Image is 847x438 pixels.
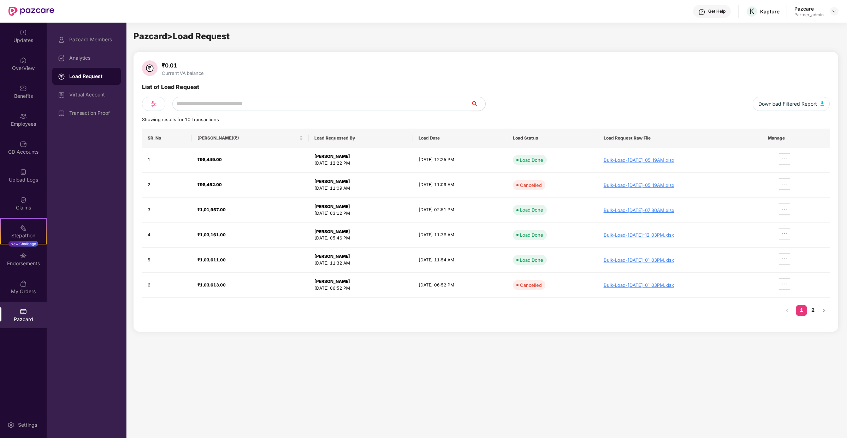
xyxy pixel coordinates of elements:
td: 4 [142,223,192,248]
strong: ₹1,03,161.00 [197,232,226,237]
div: [DATE] 05:46 PM [314,235,407,242]
img: svg+xml;base64,PHN2ZyBpZD0iUGF6Y2FyZCIgeG1sbnM9Imh0dHA6Ly93d3cudzMub3JnLzIwMDAvc3ZnIiB3aWR0aD0iMj... [20,308,27,315]
div: [DATE] 11:09 AM [314,185,407,192]
img: svg+xml;base64,PHN2ZyBpZD0iUHJvZmlsZSIgeG1sbnM9Imh0dHA6Ly93d3cudzMub3JnLzIwMDAvc3ZnIiB3aWR0aD0iMj... [58,36,65,43]
li: Previous Page [782,305,793,316]
div: ₹0.01 [160,62,205,69]
div: Virtual Account [69,92,115,97]
td: [DATE] 02:51 PM [413,198,507,223]
th: Load Amount(₹) [192,129,309,148]
img: svg+xml;base64,PHN2ZyBpZD0iQ2xhaW0iIHhtbG5zPSJodHRwOi8vd3d3LnczLm9yZy8yMDAwL3N2ZyIgd2lkdGg9IjIwIi... [20,196,27,203]
div: [DATE] 03:12 PM [314,210,407,217]
span: K [750,7,754,16]
th: Load Requested By [309,129,413,148]
th: Load Status [507,129,598,148]
div: Bulk-Load-[DATE]-01_03PM.xlsx [604,257,757,263]
div: Bulk-Load-[DATE]-01_03PM.xlsx [604,282,757,288]
div: Bulk-Load-[DATE]-05_19AM.xlsx [604,182,757,188]
span: ellipsis [779,181,790,187]
th: SR. No [142,129,192,148]
span: search [471,101,485,107]
img: svg+xml;base64,PHN2ZyBpZD0iRHJvcGRvd24tMzJ4MzIiIHhtbG5zPSJodHRwOi8vd3d3LnczLm9yZy8yMDAwL3N2ZyIgd2... [831,8,837,14]
strong: ₹1,03,611.00 [197,257,226,262]
span: ellipsis [779,256,790,262]
button: Download Filtered Report [753,97,830,111]
span: [PERSON_NAME](₹) [197,135,298,141]
img: svg+xml;base64,PHN2ZyBpZD0iVmlydHVhbF9BY2NvdW50IiBkYXRhLW5hbWU9IlZpcnR1YWwgQWNjb3VudCIgeG1sbnM9Im... [58,110,65,117]
div: Bulk-Load-[DATE]-12_03PM.xlsx [604,232,757,238]
button: ellipsis [779,178,790,190]
img: svg+xml;base64,PHN2ZyBpZD0iQ0RfQWNjb3VudHMiIGRhdGEtbmFtZT0iQ0QgQWNjb3VudHMiIHhtbG5zPSJodHRwOi8vd3... [20,141,27,148]
img: svg+xml;base64,PHN2ZyB4bWxucz0iaHR0cDovL3d3dy53My5vcmcvMjAwMC9zdmciIHdpZHRoPSIyNCIgaGVpZ2h0PSIyNC... [149,100,158,108]
div: Transaction Proof [69,110,115,116]
img: svg+xml;base64,PHN2ZyB4bWxucz0iaHR0cDovL3d3dy53My5vcmcvMjAwMC9zdmciIHdpZHRoPSIyMSIgaGVpZ2h0PSIyMC... [20,224,27,231]
button: ellipsis [779,203,790,215]
div: Pazcard Members [69,37,115,42]
button: ellipsis [779,253,790,265]
strong: ₹98,449.00 [197,157,222,162]
strong: [PERSON_NAME] [314,279,350,284]
div: Load Done [520,156,543,164]
button: search [471,97,486,111]
a: 2 [807,305,818,315]
td: 3 [142,198,192,223]
div: Cancelled [520,282,542,289]
div: Get Help [708,8,725,14]
strong: ₹1,03,613.00 [197,282,226,288]
li: Next Page [818,305,830,316]
div: Analytics [69,55,115,61]
span: ellipsis [779,281,790,287]
div: Stepathon [1,232,46,239]
td: 1 [142,148,192,173]
div: Bulk-Load-[DATE]-07_30AM.xlsx [604,207,757,213]
img: svg+xml;base64,PHN2ZyBpZD0iU2V0dGluZy0yMHgyMCIgeG1sbnM9Imh0dHA6Ly93d3cudzMub3JnLzIwMDAvc3ZnIiB3aW... [7,421,14,428]
strong: [PERSON_NAME] [314,254,350,259]
span: ellipsis [779,206,790,212]
td: [DATE] 11:36 AM [413,223,507,248]
strong: ₹1,01,957.00 [197,207,226,212]
div: [DATE] 06:52 PM [314,285,407,292]
div: Cancelled [520,182,542,189]
span: Pazcard > Load Request [134,31,230,41]
div: Load Done [520,231,543,238]
strong: [PERSON_NAME] [314,179,350,184]
img: svg+xml;base64,PHN2ZyB4bWxucz0iaHR0cDovL3d3dy53My5vcmcvMjAwMC9zdmciIHhtbG5zOnhsaW5rPSJodHRwOi8vd3... [821,101,824,106]
th: Load Request Raw File [598,129,763,148]
span: Download Filtered Report [758,100,817,108]
strong: [PERSON_NAME] [314,204,350,209]
img: svg+xml;base64,PHN2ZyBpZD0iTXlfT3JkZXJzIiBkYXRhLW5hbWU9Ik15IE9yZGVycyIgeG1sbnM9Imh0dHA6Ly93d3cudz... [20,280,27,287]
span: Showing results for 10 Transactions [142,117,219,122]
div: [DATE] 12:22 PM [314,160,407,167]
button: left [782,305,793,316]
td: 6 [142,273,192,298]
div: Partner_admin [794,12,824,18]
img: svg+xml;base64,PHN2ZyBpZD0iVXBkYXRlZCIgeG1sbnM9Imh0dHA6Ly93d3cudzMub3JnLzIwMDAvc3ZnIiB3aWR0aD0iMj... [20,29,27,36]
span: right [822,308,826,313]
img: svg+xml;base64,PHN2ZyBpZD0iSG9tZSIgeG1sbnM9Imh0dHA6Ly93d3cudzMub3JnLzIwMDAvc3ZnIiB3aWR0aD0iMjAiIG... [20,57,27,64]
div: Kapture [760,8,780,15]
img: svg+xml;base64,PHN2ZyB4bWxucz0iaHR0cDovL3d3dy53My5vcmcvMjAwMC9zdmciIHdpZHRoPSIzNiIgaGVpZ2h0PSIzNi... [142,60,158,76]
td: [DATE] 11:54 AM [413,248,507,273]
div: Pazcare [794,5,824,12]
button: ellipsis [779,278,790,290]
td: 5 [142,248,192,273]
div: [DATE] 11:32 AM [314,260,407,267]
strong: [PERSON_NAME] [314,154,350,159]
img: svg+xml;base64,PHN2ZyBpZD0iSGVscC0zMngzMiIgeG1sbnM9Imh0dHA6Ly93d3cudzMub3JnLzIwMDAvc3ZnIiB3aWR0aD... [698,8,705,16]
li: 1 [796,305,807,316]
div: New Challenge [8,241,38,247]
img: svg+xml;base64,PHN2ZyBpZD0iQmVuZWZpdHMiIHhtbG5zPSJodHRwOi8vd3d3LnczLm9yZy8yMDAwL3N2ZyIgd2lkdGg9Ij... [20,85,27,92]
button: ellipsis [779,228,790,239]
th: Load Date [413,129,507,148]
td: [DATE] 11:09 AM [413,173,507,198]
td: [DATE] 12:25 PM [413,148,507,173]
a: 1 [796,305,807,315]
td: [DATE] 06:52 PM [413,273,507,298]
img: svg+xml;base64,PHN2ZyBpZD0iTG9hZF9SZXF1ZXN0IiBkYXRhLW5hbWU9IkxvYWQgUmVxdWVzdCIgeG1sbnM9Imh0dHA6Ly... [58,73,65,80]
img: svg+xml;base64,PHN2ZyBpZD0iVmlydHVhbF9BY2NvdW50IiBkYXRhLW5hbWU9IlZpcnR1YWwgQWNjb3VudCIgeG1sbnM9Im... [58,91,65,99]
li: 2 [807,305,818,316]
img: svg+xml;base64,PHN2ZyBpZD0iRW1wbG95ZWVzIiB4bWxucz0iaHR0cDovL3d3dy53My5vcmcvMjAwMC9zdmciIHdpZHRoPS... [20,113,27,120]
div: Bulk-Load-[DATE]-05_19AM.xlsx [604,157,757,163]
span: ellipsis [779,156,790,162]
strong: [PERSON_NAME] [314,229,350,234]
